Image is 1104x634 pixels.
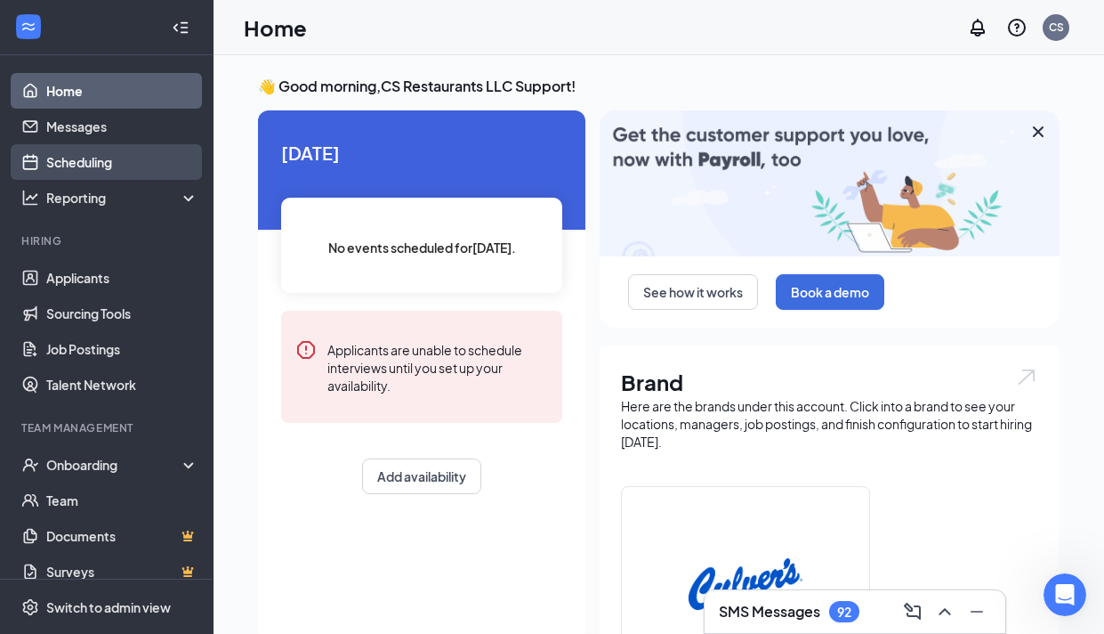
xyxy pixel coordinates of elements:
[1027,121,1049,142] svg: Cross
[1015,367,1038,387] img: open.6027fd2a22e1237b5b06.svg
[967,17,988,38] svg: Notifications
[837,605,851,620] div: 92
[46,483,198,518] a: Team
[719,602,820,622] h3: SMS Messages
[1044,573,1086,616] iframe: Intercom live chat
[600,110,1060,256] img: payroll-large.gif
[46,456,183,474] div: Onboarding
[21,456,39,474] svg: UserCheck
[258,77,1060,96] h3: 👋 Good morning, CS Restaurants LLC Support !
[20,18,37,36] svg: WorkstreamLogo
[934,601,955,622] svg: ChevronUp
[327,339,548,394] div: Applicants are unable to schedule interviews until you set up your availability.
[963,597,991,626] button: Minimize
[46,367,198,402] a: Talent Network
[966,601,987,622] svg: Minimize
[281,139,562,167] span: [DATE]
[244,12,307,43] h1: Home
[21,420,195,435] div: Team Management
[46,598,171,616] div: Switch to admin view
[46,331,198,367] a: Job Postings
[931,597,959,626] button: ChevronUp
[621,397,1038,451] div: Here are the brands under this account. Click into a brand to see your locations, managers, job p...
[362,459,481,494] button: Add availability
[1049,20,1064,35] div: CS
[628,274,758,310] button: See how it works
[776,274,884,310] button: Book a demo
[46,189,199,207] div: Reporting
[46,518,198,554] a: DocumentsCrown
[21,189,39,207] svg: Analysis
[21,233,195,248] div: Hiring
[21,598,39,616] svg: Settings
[172,19,189,37] svg: Collapse
[899,597,927,626] button: ComposeMessage
[902,601,923,622] svg: ComposeMessage
[46,296,198,331] a: Sourcing Tools
[46,554,198,589] a: SurveysCrown
[46,109,198,144] a: Messages
[621,367,1038,397] h1: Brand
[1006,17,1027,38] svg: QuestionInfo
[295,339,317,361] svg: Error
[46,260,198,296] a: Applicants
[46,144,198,180] a: Scheduling
[328,238,516,257] span: No events scheduled for [DATE] .
[46,73,198,109] a: Home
